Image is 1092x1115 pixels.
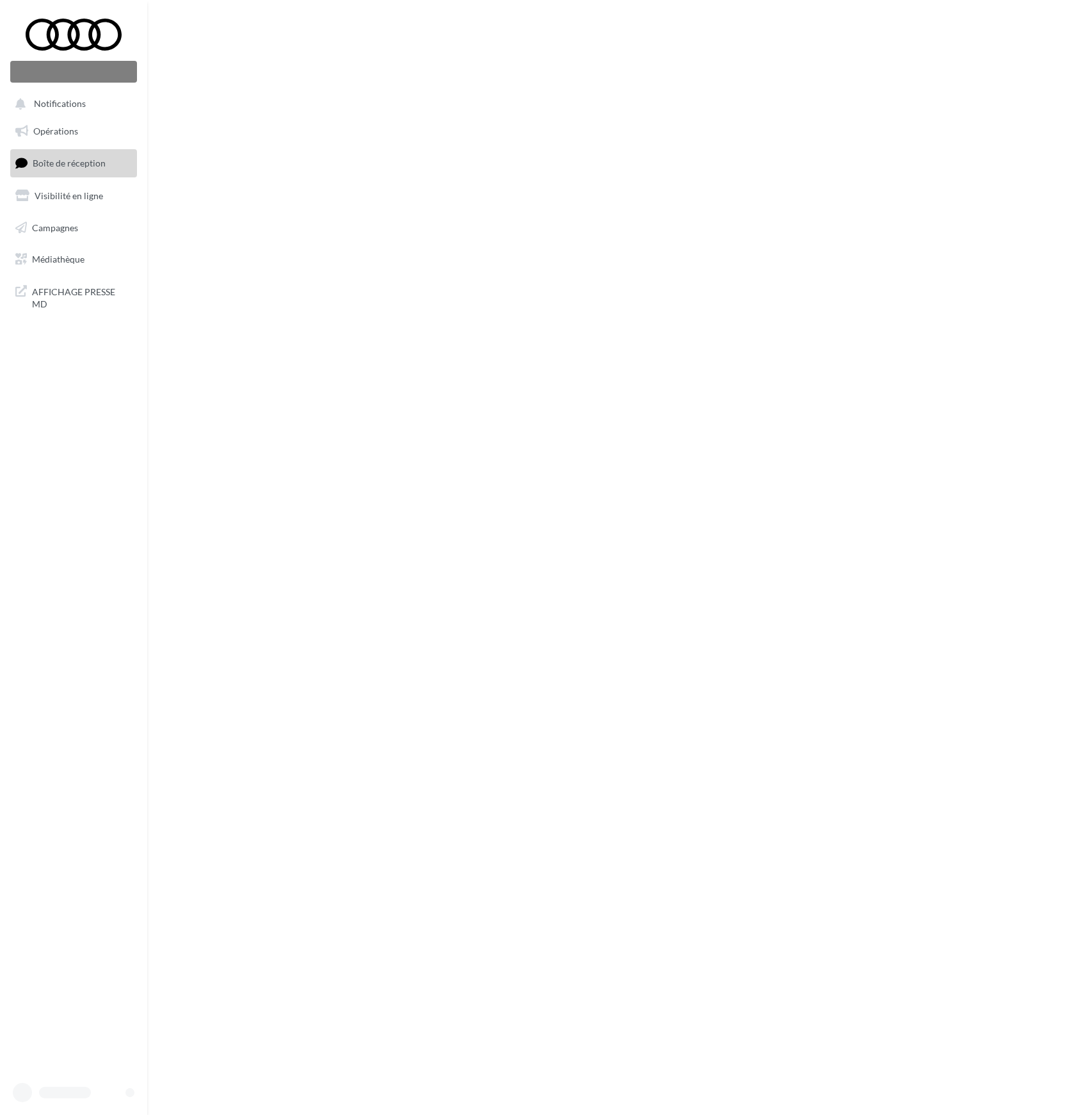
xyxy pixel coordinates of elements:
[8,246,140,273] a: Médiathèque
[10,61,137,83] div: Nouvelle campagne
[33,126,78,136] span: Opérations
[8,215,140,241] a: Campagnes
[32,222,78,232] span: Campagnes
[34,99,86,110] span: Notifications
[32,283,132,311] span: AFFICHAGE PRESSE MD
[8,278,140,316] a: AFFICHAGE PRESSE MD
[8,183,140,209] a: Visibilité en ligne
[8,118,140,145] a: Opérations
[8,149,140,177] a: Boîte de réception
[35,190,103,201] span: Visibilité en ligne
[33,158,106,168] span: Boîte de réception
[32,254,84,265] span: Médiathèque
